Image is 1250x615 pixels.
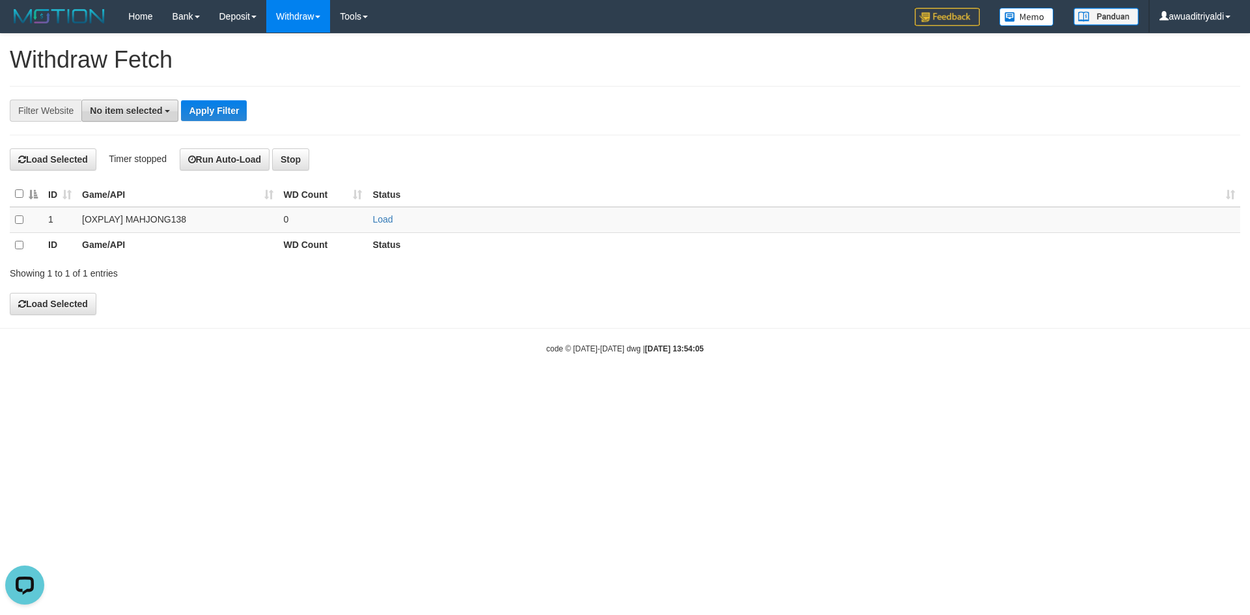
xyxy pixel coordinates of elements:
[81,100,178,122] button: No item selected
[43,207,77,233] td: 1
[272,148,309,171] button: Stop
[367,232,1240,258] th: Status
[77,182,279,207] th: Game/API: activate to sort column ascending
[43,232,77,258] th: ID
[284,214,289,225] span: 0
[10,7,109,26] img: MOTION_logo.png
[367,182,1240,207] th: Status: activate to sort column ascending
[109,154,167,164] span: Timer stopped
[10,148,96,171] button: Load Selected
[1074,8,1139,25] img: panduan.png
[180,148,270,171] button: Run Auto-Load
[372,214,393,225] a: Load
[181,100,247,121] button: Apply Filter
[10,100,81,122] div: Filter Website
[43,182,77,207] th: ID: activate to sort column ascending
[90,105,162,116] span: No item selected
[10,262,511,280] div: Showing 1 to 1 of 1 entries
[77,207,279,233] td: [OXPLAY] MAHJONG138
[915,8,980,26] img: Feedback.jpg
[10,47,1240,73] h1: Withdraw Fetch
[10,293,96,315] button: Load Selected
[279,232,368,258] th: WD Count
[999,8,1054,26] img: Button%20Memo.svg
[546,344,704,353] small: code © [DATE]-[DATE] dwg |
[5,5,44,44] button: Open LiveChat chat widget
[645,344,704,353] strong: [DATE] 13:54:05
[279,182,368,207] th: WD Count: activate to sort column ascending
[77,232,279,258] th: Game/API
